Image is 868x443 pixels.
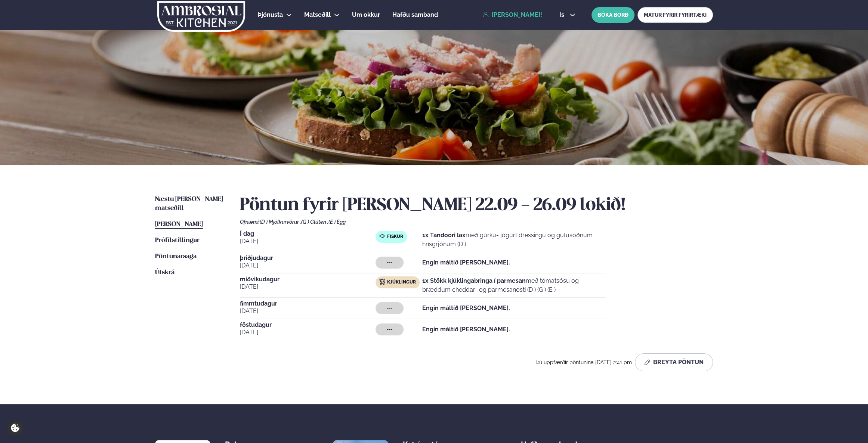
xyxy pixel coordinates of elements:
[422,276,606,294] p: með tómatsósu og bræddum cheddar- og parmesanosti (D ) (G ) (E )
[392,11,438,18] span: Hafðu samband
[422,277,526,284] strong: 1x Stökk kjúklingabringa í parmesan
[392,10,438,19] a: Hafðu samband
[301,219,328,225] span: (G ) Glúten ,
[387,260,392,266] span: ---
[155,268,174,277] a: Útskrá
[591,7,634,23] button: BÓKA BORÐ
[559,12,566,18] span: is
[240,322,376,328] span: föstudagur
[155,237,200,244] span: Prófílstillingar
[304,11,331,18] span: Matseðill
[387,234,403,240] span: Fiskur
[387,305,392,311] span: ---
[155,269,174,276] span: Útskrá
[536,359,632,365] span: Þú uppfærðir pöntunina [DATE] 2:41 pm
[240,237,376,246] span: [DATE]
[240,261,376,270] span: [DATE]
[387,326,392,332] span: ---
[240,307,376,316] span: [DATE]
[422,304,510,312] strong: Engin máltíð [PERSON_NAME].
[387,279,416,285] span: Kjúklingur
[155,195,225,213] a: Næstu [PERSON_NAME] matseðill
[483,12,542,18] a: [PERSON_NAME]!
[637,7,713,23] a: MATUR FYRIR FYRIRTÆKI
[157,1,246,32] img: logo
[155,253,197,260] span: Pöntunarsaga
[240,282,376,291] span: [DATE]
[240,301,376,307] span: fimmtudagur
[155,252,197,261] a: Pöntunarsaga
[422,259,510,266] strong: Engin máltíð [PERSON_NAME].
[240,328,376,337] span: [DATE]
[240,255,376,261] span: þriðjudagur
[422,232,466,239] strong: 1x Tandoori lax
[260,219,301,225] span: (D ) Mjólkurvörur ,
[352,11,380,18] span: Um okkur
[304,10,331,19] a: Matseðill
[328,219,346,225] span: (E ) Egg
[155,220,203,229] a: [PERSON_NAME]
[258,10,283,19] a: Þjónusta
[240,219,713,225] div: Ofnæmi:
[258,11,283,18] span: Þjónusta
[240,231,376,237] span: Í dag
[379,279,385,285] img: chicken.svg
[155,196,223,211] span: Næstu [PERSON_NAME] matseðill
[240,276,376,282] span: miðvikudagur
[155,236,200,245] a: Prófílstillingar
[422,326,510,333] strong: Engin máltíð [PERSON_NAME].
[7,420,23,436] a: Cookie settings
[155,221,203,227] span: [PERSON_NAME]
[635,353,713,371] button: Breyta Pöntun
[553,12,581,18] button: is
[379,233,385,239] img: fish.svg
[422,231,606,249] p: með gúrku- jógúrt dressingu og gufusoðnum hrísgrjónum (D )
[240,195,713,216] h2: Pöntun fyrir [PERSON_NAME] 22.09 - 26.09 lokið!
[352,10,380,19] a: Um okkur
